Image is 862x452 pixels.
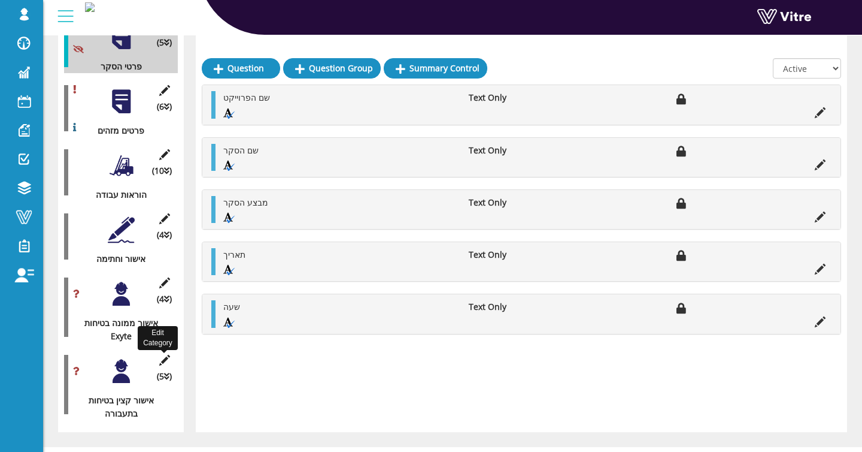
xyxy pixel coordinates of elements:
[202,58,280,79] a: Question
[64,188,169,201] div: הוראות עבודה
[223,197,268,208] span: מבצע הסקר
[283,58,381,79] a: Question Group
[223,144,259,156] span: שם הסקר
[85,2,95,12] img: 0e541da2-4db4-4234-aa97-40b6c30eeed2.png
[152,164,172,177] span: (10 )
[157,100,172,113] span: (6 )
[64,252,169,266] div: אישור וחתימה
[157,36,172,49] span: (5 )
[138,326,178,350] div: Edit Category
[463,300,555,314] li: Text Only
[157,293,172,306] span: (4 )
[223,249,245,260] span: תאריך
[157,228,172,242] span: (4 )
[463,196,555,209] li: Text Only
[64,60,169,73] div: פרטי הסקר
[64,317,169,343] div: אישור ממונה בטיחות Exyte
[384,58,487,79] a: Summary Control
[463,91,555,104] li: Text Only
[463,144,555,157] li: Text Only
[223,92,270,103] span: שם הפרוייקט
[223,301,240,312] span: שעה
[463,248,555,261] li: Text Only
[64,394,169,420] div: אישור קצין בטיחות בתעבורה
[64,124,169,137] div: פרטים מזהים
[157,370,172,383] span: (5 )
